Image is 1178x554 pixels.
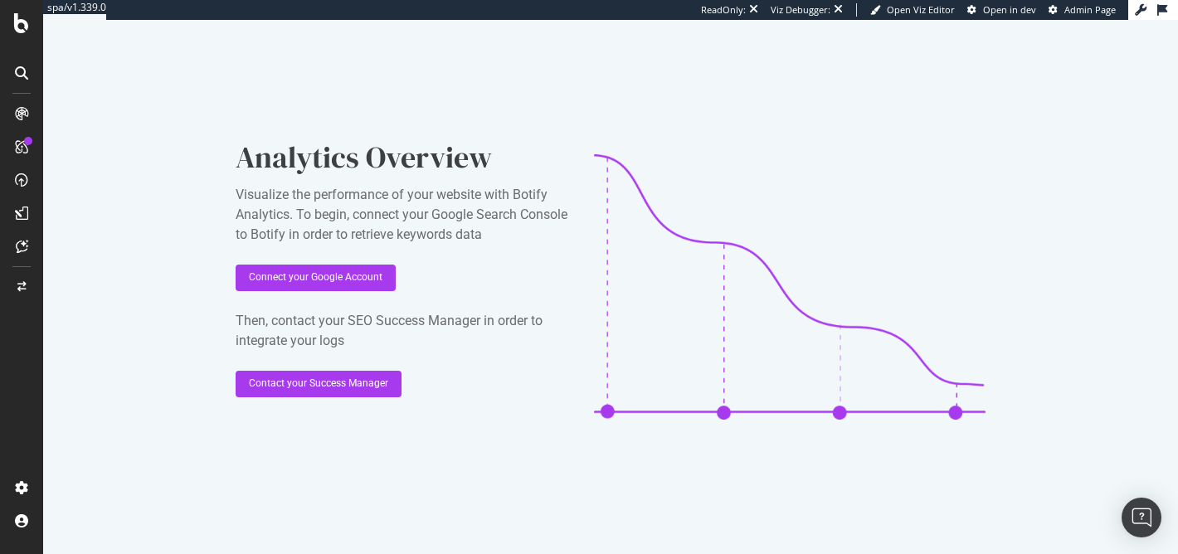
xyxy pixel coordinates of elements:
[771,3,830,17] div: Viz Debugger:
[249,377,388,391] div: Contact your Success Manager
[1049,3,1116,17] a: Admin Page
[967,3,1036,17] a: Open in dev
[236,311,567,351] div: Then, contact your SEO Success Manager in order to integrate your logs
[249,270,382,284] div: Connect your Google Account
[594,154,986,420] img: CaL_T18e.png
[701,3,746,17] div: ReadOnly:
[236,265,396,291] button: Connect your Google Account
[236,137,567,178] div: Analytics Overview
[236,185,567,245] div: Visualize the performance of your website with Botify Analytics. To begin, connect your Google Se...
[983,3,1036,16] span: Open in dev
[887,3,955,16] span: Open Viz Editor
[236,371,402,397] button: Contact your Success Manager
[1064,3,1116,16] span: Admin Page
[1122,498,1161,537] div: Open Intercom Messenger
[870,3,955,17] a: Open Viz Editor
